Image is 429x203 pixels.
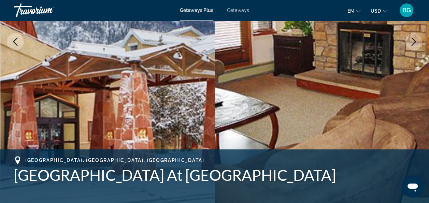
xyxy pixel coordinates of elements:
[371,8,381,14] span: USD
[347,6,360,16] button: Change language
[7,33,24,50] button: Previous image
[402,7,411,14] span: BG
[405,33,422,50] button: Next image
[14,1,82,19] a: Travorium
[402,176,424,198] iframe: Button to launch messaging window
[25,158,204,163] span: [GEOGRAPHIC_DATA], [GEOGRAPHIC_DATA], [GEOGRAPHIC_DATA]
[371,6,387,16] button: Change currency
[227,8,249,13] a: Getaways
[347,8,354,14] span: en
[14,166,415,184] h1: [GEOGRAPHIC_DATA] At [GEOGRAPHIC_DATA]
[180,8,213,13] a: Getaways Plus
[398,3,415,17] button: User Menu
